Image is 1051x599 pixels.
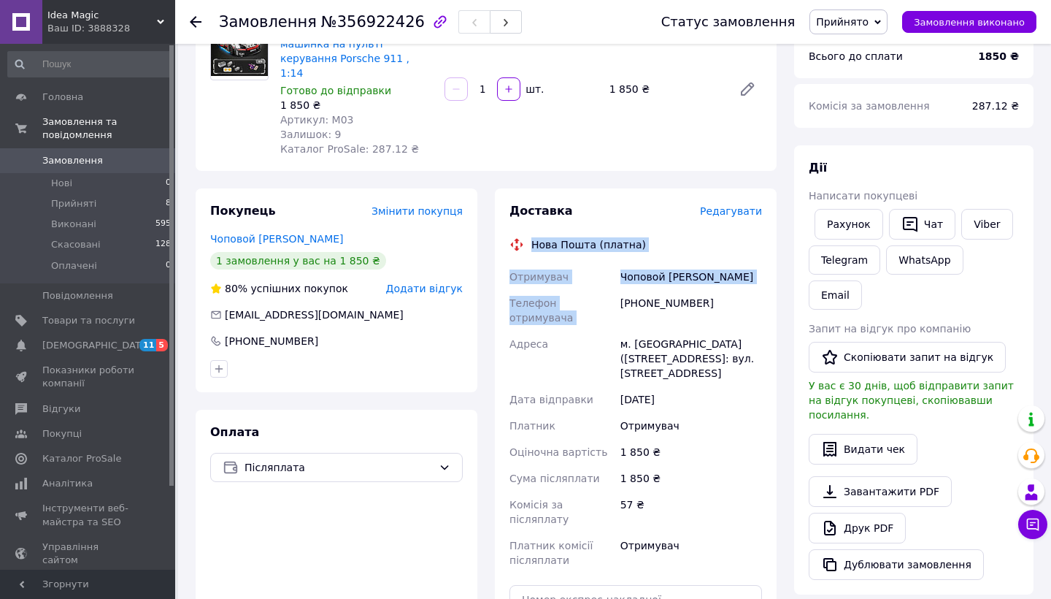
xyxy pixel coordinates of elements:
span: Оплачені [51,259,97,272]
span: Замовлення виконано [914,17,1025,28]
span: Повідомлення [42,289,113,302]
div: 1 850 ₴ [280,98,433,112]
span: Дії [809,161,827,175]
span: Скасовані [51,238,101,251]
span: Готово до відправки [280,85,391,96]
div: 1 замовлення у вас на 1 850 ₴ [210,252,386,270]
span: [DEMOGRAPHIC_DATA] [42,339,150,352]
span: Додати відгук [386,283,463,294]
a: Завантажити PDF [809,476,952,507]
span: У вас є 30 днів, щоб відправити запит на відгук покупцеві, скопіювавши посилання. [809,380,1014,421]
span: Комісія за замовлення [809,100,930,112]
span: Дата відправки [509,394,593,405]
span: Комісія за післяплату [509,499,569,525]
button: Чат [889,209,955,240]
span: Запит на відгук про компанію [809,323,971,335]
div: шт. [522,82,545,96]
span: 11 [139,339,156,351]
span: Нові [51,177,72,190]
span: 0 [166,177,171,190]
a: Друк PDF [809,513,906,543]
div: Отримувач [617,533,765,573]
a: Viber [961,209,1012,240]
b: 1850 ₴ [978,50,1019,62]
div: Ваш ID: 3888328 [47,22,175,35]
div: 1 850 ₴ [617,439,765,465]
span: Артикул: M03 [280,114,353,126]
span: №356922426 [321,13,425,31]
span: Idea Magic [47,9,157,22]
span: Сума післяплати [509,473,600,484]
button: Email [809,281,862,310]
span: 595 [155,218,171,231]
div: Отримувач [617,413,765,439]
div: 1 850 ₴ [604,79,727,99]
span: Телефон отримувача [509,297,573,324]
span: Оціночна вартість [509,446,607,458]
span: Каталог ProSale [42,452,121,465]
a: Конструктор LEGO , машинка на пульті керування Porsche 911 , 1:14 [280,23,409,79]
span: 80% [225,283,247,294]
span: Залишок: 9 [280,129,342,140]
button: Рахунок [815,209,883,240]
span: Післяплата [245,459,433,476]
span: 5 [156,339,168,351]
span: Виконані [51,218,96,231]
span: 0 [166,259,171,272]
span: Прийняті [51,197,96,210]
div: Нова Пошта (платна) [528,237,650,252]
span: Змінити покупця [371,205,463,217]
span: Всього до сплати [809,50,903,62]
span: Доставка [509,204,573,218]
span: 128 [155,238,171,251]
div: 1 850 ₴ [617,465,765,492]
a: WhatsApp [886,245,963,275]
span: Оплата [210,425,259,439]
div: успішних покупок [210,281,348,296]
span: 287.12 ₴ [972,100,1019,112]
span: [EMAIL_ADDRESS][DOMAIN_NAME] [225,309,404,321]
span: Інструменти веб-майстра та SEO [42,502,135,528]
div: [PHONE_NUMBER] [223,334,320,348]
span: Головна [42,91,83,104]
span: Редагувати [700,205,762,217]
img: Конструктор LEGO , машинка на пульті керування Porsche 911 , 1:14 [211,26,268,77]
span: Прийнято [816,16,869,28]
button: Дублювати замовлення [809,549,984,580]
div: [DATE] [617,386,765,413]
div: 57 ₴ [617,492,765,533]
button: Скопіювати запит на відгук [809,342,1006,373]
span: 8 [166,197,171,210]
div: Статус замовлення [661,15,796,29]
div: м. [GEOGRAPHIC_DATA] ([STREET_ADDRESS]: вул. [STREET_ADDRESS] [617,331,765,386]
div: [PHONE_NUMBER] [617,290,765,331]
span: Замовлення [42,154,103,167]
span: Написати покупцеві [809,190,917,202]
button: Чат з покупцем [1018,510,1047,539]
button: Видати чек [809,434,917,465]
span: Покупець [210,204,276,218]
span: Управління сайтом [42,541,135,567]
span: Замовлення [219,13,317,31]
span: Товари та послуги [42,314,135,327]
span: Платник [509,420,555,432]
input: Пошук [7,51,172,77]
a: Чоповой [PERSON_NAME] [210,233,344,245]
a: Telegram [809,245,880,275]
div: Чоповой [PERSON_NAME] [617,264,765,290]
span: Отримувач [509,271,569,283]
div: Повернутися назад [190,15,201,29]
span: Аналітика [42,477,93,490]
span: Каталог ProSale: 287.12 ₴ [280,143,419,155]
span: Покупці [42,427,82,440]
a: Редагувати [733,75,762,104]
button: Замовлення виконано [902,11,1036,33]
span: Відгуки [42,402,80,416]
span: Замовлення та повідомлення [42,115,175,142]
span: Показники роботи компанії [42,364,135,390]
span: Адреса [509,338,548,350]
span: Платник комісії післяплати [509,540,593,566]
